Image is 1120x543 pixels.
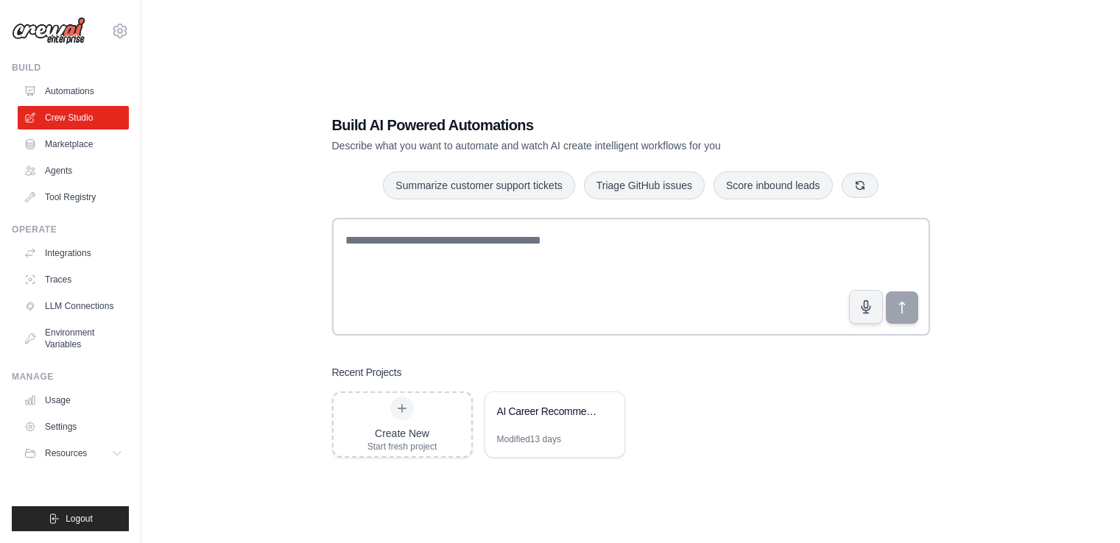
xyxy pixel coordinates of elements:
div: Manage [12,371,129,383]
a: Tool Registry [18,185,129,209]
div: Create New [367,426,437,441]
button: Summarize customer support tickets [383,171,574,199]
button: Get new suggestions [842,173,878,198]
p: Describe what you want to automate and watch AI create intelligent workflows for you [332,138,827,153]
button: Triage GitHub issues [584,171,705,199]
a: Environment Variables [18,321,129,356]
a: LLM Connections [18,294,129,318]
button: Logout [12,506,129,531]
div: Start fresh project [367,441,437,452]
a: Usage [18,388,129,412]
button: Score inbound leads [714,171,833,199]
a: Automations [18,79,129,103]
a: Marketplace [18,132,129,156]
div: Modified 13 days [497,433,561,445]
button: Resources [18,441,129,465]
a: Integrations [18,241,129,265]
a: Agents [18,159,129,182]
iframe: Chat Widget [1046,472,1120,543]
div: AI Career Recommendation System [497,404,598,419]
div: Build [12,62,129,74]
img: Logo [12,17,85,45]
a: Crew Studio [18,106,129,129]
span: Logout [66,513,93,525]
a: Traces [18,268,129,291]
div: Operate [12,224,129,235]
button: Click to speak your automation idea [849,290,883,324]
h3: Recent Projects [332,365,402,380]
a: Settings [18,415,129,439]
span: Resources [45,447,87,459]
h1: Build AI Powered Automations [332,115,827,135]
